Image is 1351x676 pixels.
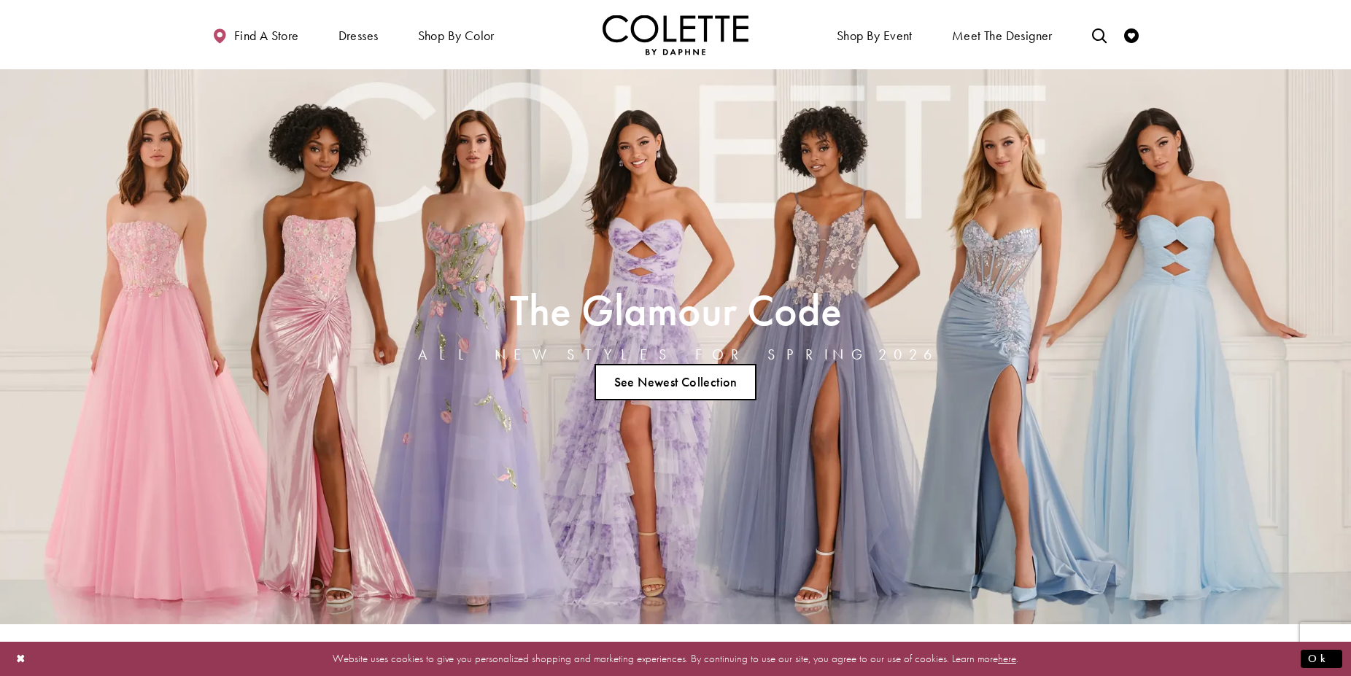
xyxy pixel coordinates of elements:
[418,346,933,362] h4: ALL NEW STYLES FOR SPRING 2026
[105,649,1246,669] p: Website uses cookies to give you personalized shopping and marketing experiences. By continuing t...
[603,15,748,55] a: Visit Home Page
[1301,650,1342,668] button: Submit Dialog
[418,290,933,330] h2: The Glamour Code
[837,28,913,43] span: Shop By Event
[418,28,495,43] span: Shop by color
[948,15,1056,55] a: Meet the designer
[335,15,382,55] span: Dresses
[1088,15,1110,55] a: Toggle search
[833,15,916,55] span: Shop By Event
[998,651,1016,666] a: here
[234,28,299,43] span: Find a store
[414,15,498,55] span: Shop by color
[338,28,379,43] span: Dresses
[1120,15,1142,55] a: Check Wishlist
[9,646,34,672] button: Close Dialog
[952,28,1053,43] span: Meet the designer
[414,358,937,406] ul: Slider Links
[209,15,302,55] a: Find a store
[603,15,748,55] img: Colette by Daphne
[595,364,756,400] a: See Newest Collection The Glamour Code ALL NEW STYLES FOR SPRING 2026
